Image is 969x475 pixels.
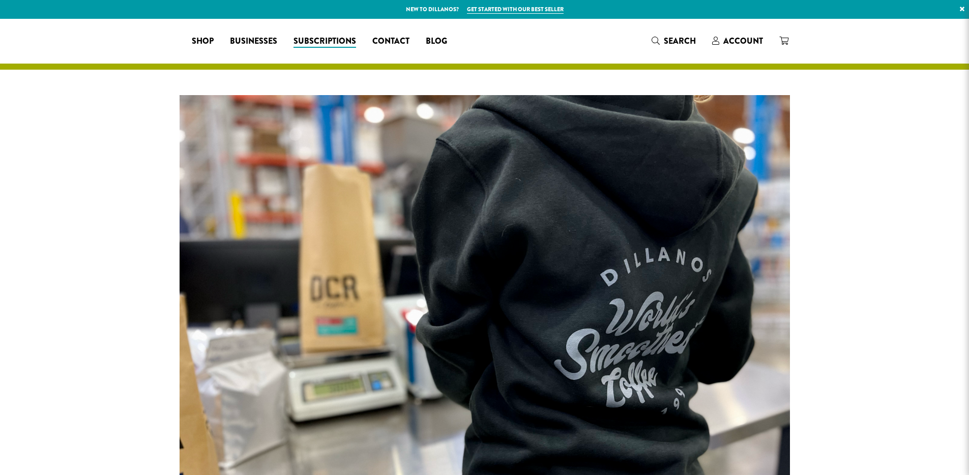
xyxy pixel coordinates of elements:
[643,33,704,49] a: Search
[426,35,447,48] span: Blog
[664,35,696,47] span: Search
[230,35,277,48] span: Businesses
[372,35,409,48] span: Contact
[723,35,763,47] span: Account
[192,35,214,48] span: Shop
[467,5,564,14] a: Get started with our best seller
[184,33,222,49] a: Shop
[293,35,356,48] span: Subscriptions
